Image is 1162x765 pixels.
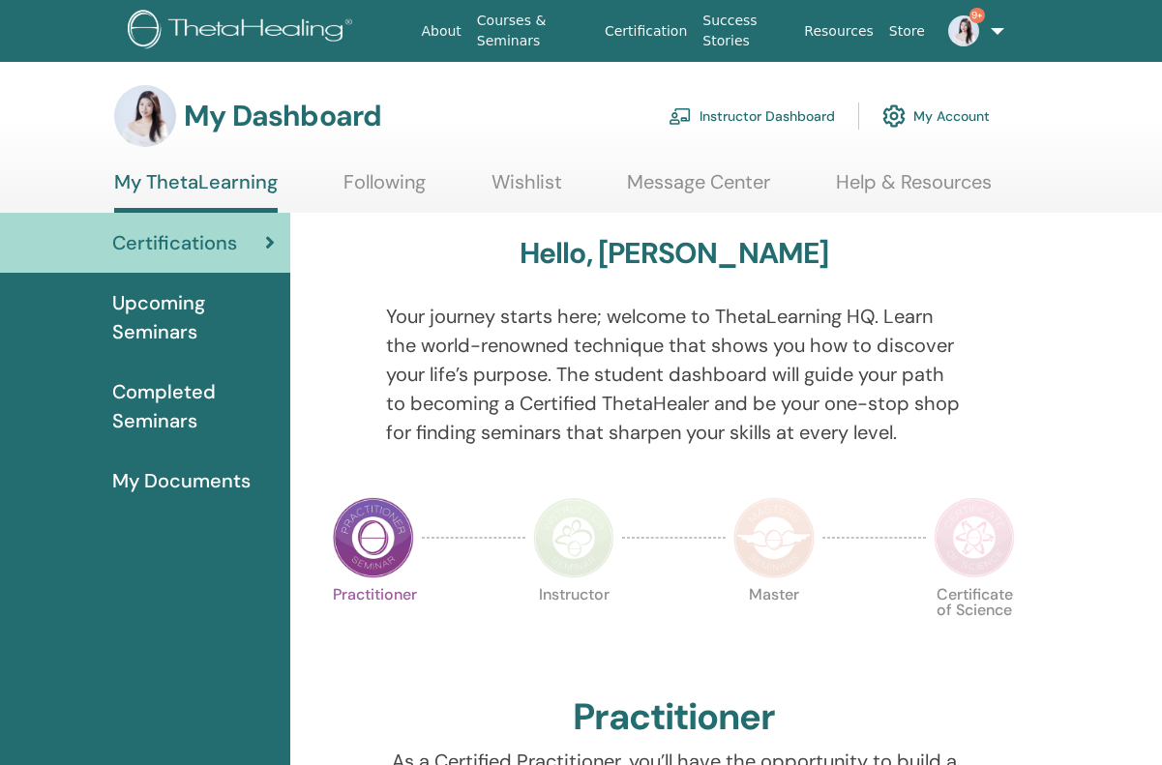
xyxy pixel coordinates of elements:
[343,170,426,208] a: Following
[114,170,278,213] a: My ThetaLearning
[520,236,829,271] h3: Hello, [PERSON_NAME]
[882,100,906,132] img: cog.svg
[112,288,275,346] span: Upcoming Seminars
[733,587,815,668] p: Master
[533,497,614,578] img: Instructor
[733,497,815,578] img: Master
[882,95,990,137] a: My Account
[413,14,468,49] a: About
[934,497,1015,578] img: Certificate of Science
[669,95,835,137] a: Instructor Dashboard
[112,377,275,435] span: Completed Seminars
[934,587,1015,668] p: Certificate of Science
[386,302,963,447] p: Your journey starts here; welcome to ThetaLearning HQ. Learn the world-renowned technique that sh...
[469,3,597,59] a: Courses & Seminars
[597,14,695,49] a: Certification
[492,170,562,208] a: Wishlist
[112,228,237,257] span: Certifications
[796,14,881,49] a: Resources
[573,695,775,740] h2: Practitioner
[333,587,414,668] p: Practitioner
[128,10,359,53] img: logo.png
[333,497,414,578] img: Practitioner
[836,170,992,208] a: Help & Resources
[969,8,985,23] span: 9+
[533,587,614,668] p: Instructor
[948,15,979,46] img: default.jpg
[669,107,692,125] img: chalkboard-teacher.svg
[695,3,796,59] a: Success Stories
[184,99,381,133] h3: My Dashboard
[114,85,176,147] img: default.jpg
[112,466,251,495] span: My Documents
[881,14,933,49] a: Store
[627,170,770,208] a: Message Center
